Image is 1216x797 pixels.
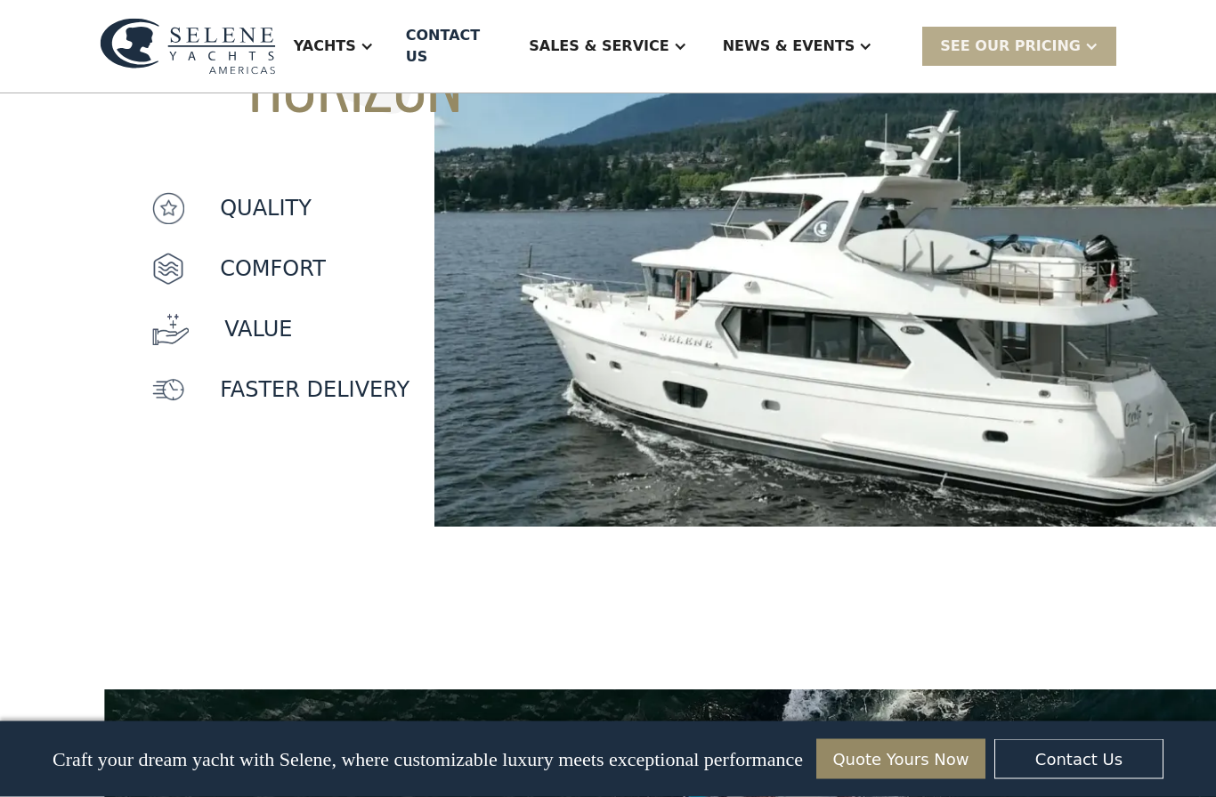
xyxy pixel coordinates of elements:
div: SEE Our Pricing [922,27,1116,65]
div: Sales & Service [529,36,669,57]
p: value [224,314,292,346]
span: HORIZON [152,42,499,122]
p: Comfort [220,254,326,286]
div: Contact US [406,25,498,68]
div: News & EVENTS [723,36,855,57]
a: Contact Us [994,739,1163,779]
p: faster delivery [220,374,409,407]
div: Sales & Service [511,11,704,82]
a: Quote Yours Now [816,739,985,779]
p: quality [220,193,312,225]
div: Yachts [276,11,392,82]
div: News & EVENTS [705,11,891,82]
div: SEE Our Pricing [940,36,1081,57]
img: icon [152,374,184,407]
img: icon [152,254,184,286]
img: icon [152,314,189,346]
img: logo [100,18,276,75]
div: Yachts [294,36,356,57]
p: Craft your dream yacht with Selene, where customizable luxury meets exceptional performance [53,748,803,771]
img: icon [152,193,184,225]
